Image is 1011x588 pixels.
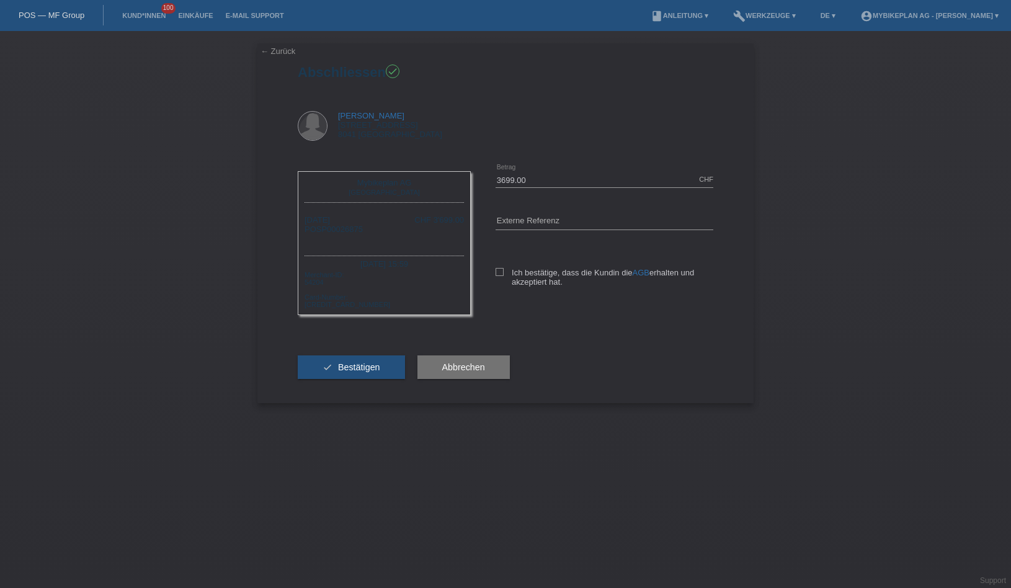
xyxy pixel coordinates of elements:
i: check [387,66,398,77]
button: check Bestätigen [298,355,405,379]
i: build [733,10,746,22]
h1: Abschliessen [298,65,713,80]
a: DE ▾ [814,12,842,19]
span: Abbrechen [442,362,485,372]
div: [STREET_ADDRESS] 8041 [GEOGRAPHIC_DATA] [338,111,442,139]
i: book [651,10,663,22]
a: [PERSON_NAME] [338,111,404,120]
div: [DATE] 15:59 [305,256,464,270]
a: Kund*innen [116,12,172,19]
a: buildWerkzeuge ▾ [727,12,802,19]
label: Ich bestätige, dass die Kundin die erhalten und akzeptiert hat. [496,268,713,287]
i: check [323,362,332,372]
div: [GEOGRAPHIC_DATA] [308,187,461,196]
i: account_circle [860,10,873,22]
a: E-Mail Support [220,12,290,19]
div: CHF [699,176,713,183]
button: Abbrechen [417,355,510,379]
span: 100 [161,3,176,14]
a: POS — MF Group [19,11,84,20]
div: Mybikeplan AG [308,178,461,187]
div: CHF 3'699.00 [414,215,464,225]
a: ← Zurück [261,47,295,56]
div: Merchant-ID: 54204 Card-Number: [CREDIT_CARD_NUMBER] [305,270,464,308]
a: account_circleMybikeplan AG - [PERSON_NAME] ▾ [854,12,1005,19]
a: Einkäufe [172,12,219,19]
a: AGB [633,268,649,277]
span: Bestätigen [338,362,380,372]
a: bookAnleitung ▾ [644,12,715,19]
div: [DATE] POSP00026875 [305,215,363,243]
a: Support [980,576,1006,585]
